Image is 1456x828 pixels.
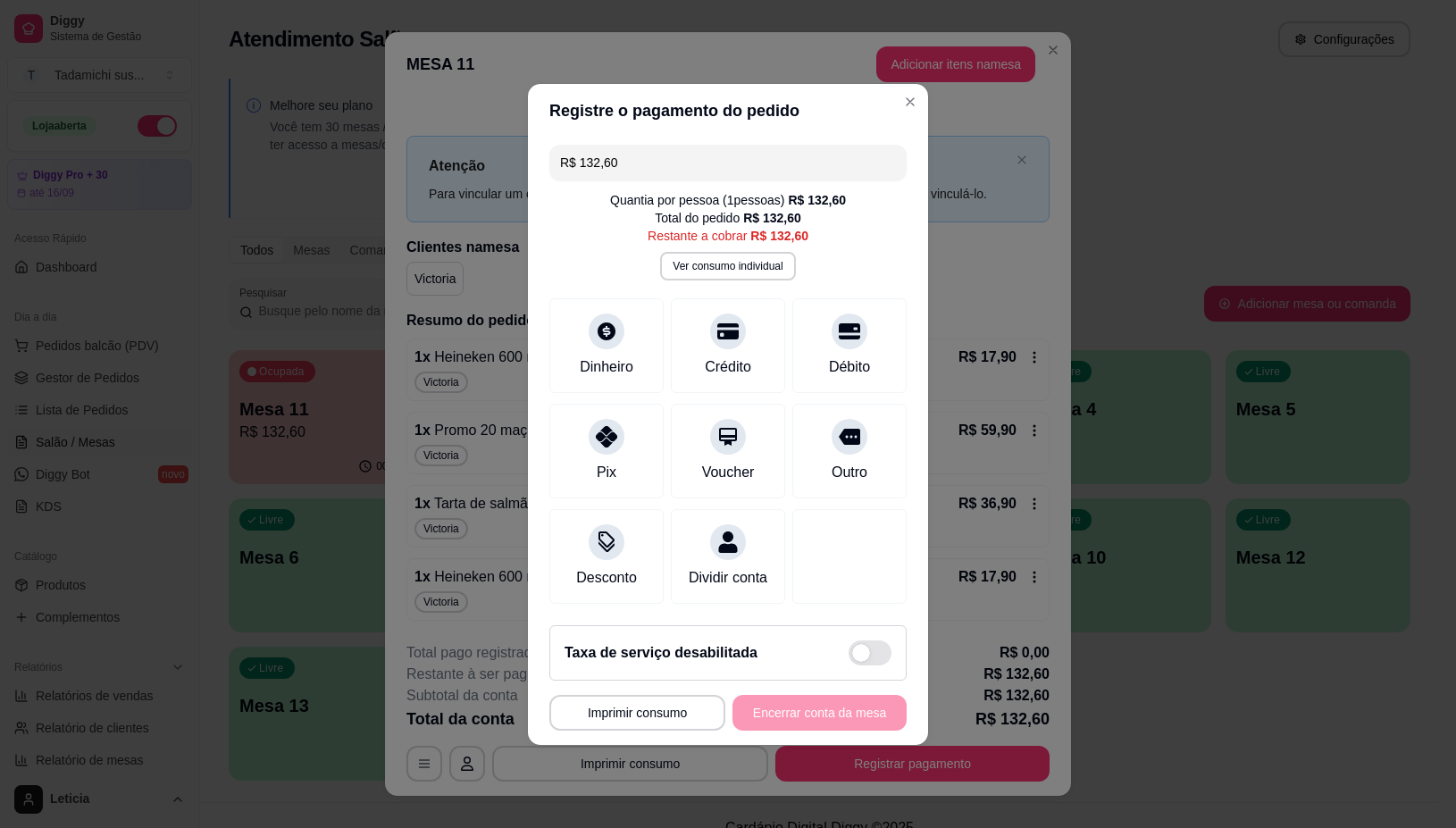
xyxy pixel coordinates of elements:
[610,191,846,209] div: Quantia por pessoa ( 1 pessoas)
[528,84,928,138] header: Registre o pagamento do pedido
[896,88,925,116] button: Close
[750,227,808,245] div: R$ 132,60
[597,462,616,483] div: Pix
[788,191,846,209] div: R$ 132,60
[576,567,637,589] div: Desconto
[829,356,870,378] div: Débito
[689,567,767,589] div: Dividir conta
[660,252,795,280] button: Ver consumo individual
[580,356,633,378] div: Dinheiro
[832,462,867,483] div: Outro
[702,462,755,483] div: Voucher
[743,209,801,227] div: R$ 132,60
[655,209,801,227] div: Total do pedido
[705,356,751,378] div: Crédito
[549,695,725,731] button: Imprimir consumo
[648,227,808,245] div: Restante a cobrar
[560,145,896,180] input: Ex.: hambúrguer de cordeiro
[565,642,757,664] h2: Taxa de serviço desabilitada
